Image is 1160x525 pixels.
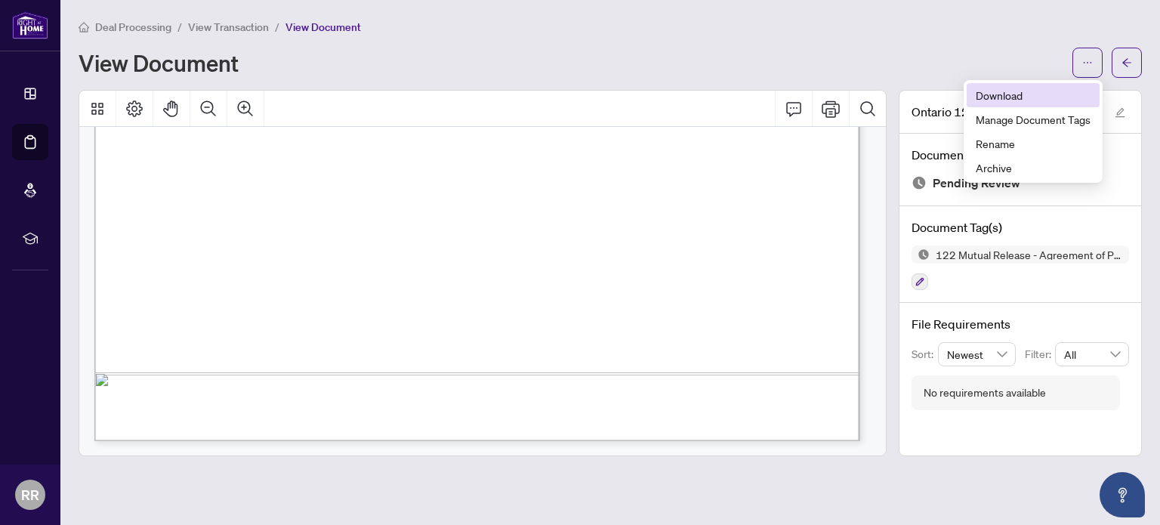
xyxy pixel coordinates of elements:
[12,11,48,39] img: logo
[930,249,1129,260] span: 122 Mutual Release - Agreement of Purchase and Sale
[912,246,930,264] img: Status Icon
[1100,472,1145,517] button: Open asap
[1025,346,1055,363] p: Filter:
[95,20,171,34] span: Deal Processing
[976,135,1091,152] span: Rename
[912,146,1129,164] h4: Document Status
[275,18,279,36] li: /
[912,103,1100,121] span: Ontario 122 - Mutual Release 22 - Signed - Signed EXECUTED.pdf
[1121,57,1132,68] span: arrow-left
[79,22,89,32] span: home
[924,384,1046,401] div: No requirements available
[976,111,1091,128] span: Manage Document Tags
[912,315,1129,333] h4: File Requirements
[188,20,269,34] span: View Transaction
[177,18,182,36] li: /
[912,218,1129,236] h4: Document Tag(s)
[285,20,361,34] span: View Document
[933,173,1020,193] span: Pending Review
[1082,57,1093,68] span: ellipsis
[79,51,239,75] h1: View Document
[976,87,1091,103] span: Download
[1115,107,1125,118] span: edit
[976,159,1091,176] span: Archive
[912,346,938,363] p: Sort:
[912,175,927,190] img: Document Status
[1064,343,1120,366] span: All
[21,484,39,505] span: RR
[947,343,1007,366] span: Newest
